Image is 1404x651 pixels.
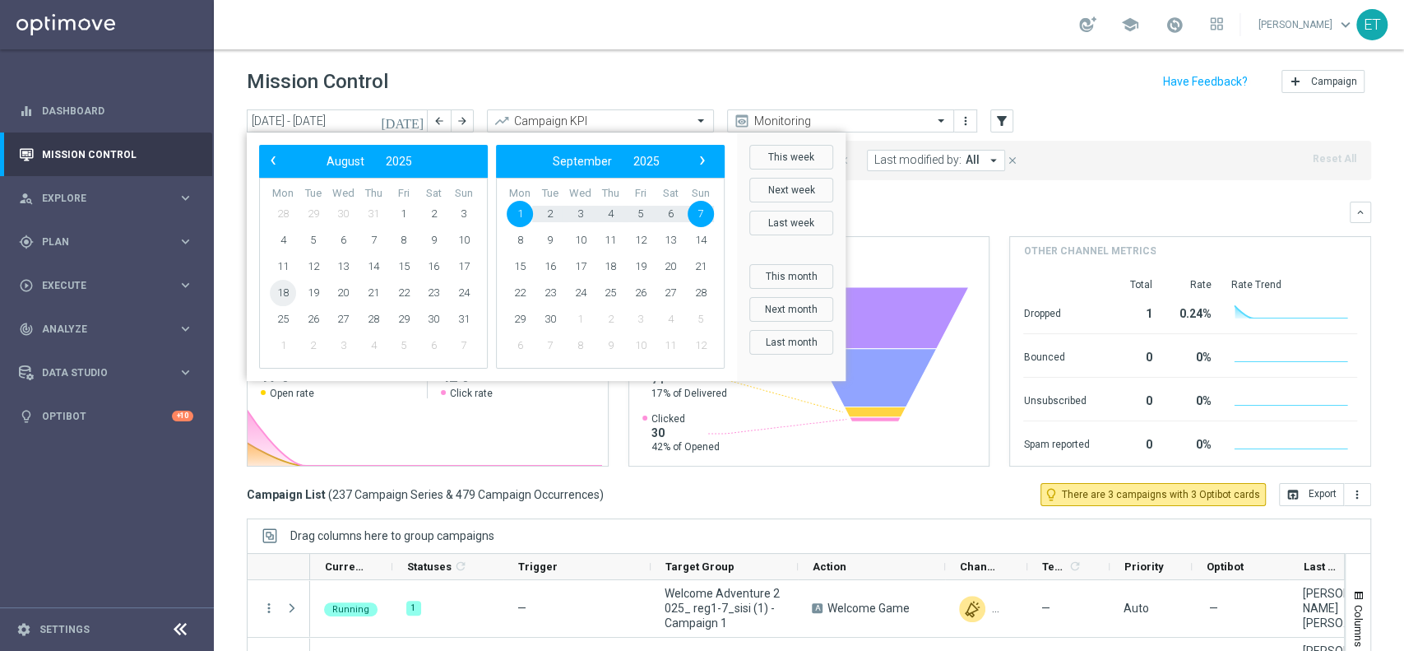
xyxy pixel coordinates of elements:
span: Drag columns here to group campaigns [290,529,494,542]
i: keyboard_arrow_right [178,190,193,206]
button: [DATE] [378,109,428,134]
button: Next week [749,178,833,202]
bs-datepicker-navigation-view: ​ ​ ​ [263,151,475,172]
input: Have Feedback? [1163,76,1248,87]
span: 6 [507,332,533,359]
span: Welcome Adventure 2025_ reg1-7_sisi (1) - Campaign 1 [665,586,784,630]
span: Target Group [665,560,734,573]
span: 15 [391,253,417,280]
span: 19 [300,280,327,306]
span: Open rate [270,387,314,400]
i: trending_up [493,113,510,129]
span: 19 [628,253,654,280]
span: 2 [420,201,447,227]
span: 8 [567,332,593,359]
bs-datepicker-navigation-view: ​ ​ ​ [500,151,712,172]
span: — [1041,601,1050,616]
span: 29 [507,306,533,332]
div: 0% [1171,430,1211,456]
span: 29 [300,201,327,227]
th: weekday [388,187,419,201]
span: Auto [1124,602,1149,615]
span: school [1121,16,1139,34]
span: 5 [688,306,714,332]
i: refresh [1068,560,1082,573]
span: 15 [507,253,533,280]
button: arrow_back [428,109,451,133]
span: 30 [651,425,720,440]
i: filter_alt [994,114,1009,128]
span: ) [600,487,604,502]
div: Plan [19,235,178,249]
button: more_vert [957,111,974,131]
span: 4 [657,306,683,332]
span: 2 [597,306,623,332]
div: equalizer Dashboard [18,105,194,118]
span: 6 [420,332,447,359]
div: Optibot [19,394,193,438]
span: ‹ [262,150,284,171]
span: 5 [391,332,417,359]
i: keyboard_arrow_right [178,365,193,380]
span: Explore [42,193,178,203]
span: 4 [270,227,296,253]
span: 1 [391,201,417,227]
span: 7 [451,332,477,359]
span: 7 [360,227,387,253]
i: equalizer [19,104,34,119]
span: Welcome Game [827,601,910,616]
th: weekday [595,187,626,201]
div: Spam reported [1023,430,1089,456]
span: 31 [451,306,477,332]
colored-tag: Running [324,601,378,616]
span: 17 [567,253,593,280]
div: Row Groups [290,529,494,542]
span: Execute [42,281,178,291]
a: Mission Control [42,133,193,176]
span: 5 [628,201,654,227]
button: lightbulb_outline There are 3 campaigns with 3 Optibot cards [1040,483,1266,506]
span: 1 [270,332,296,359]
button: person_search Explore keyboard_arrow_right [18,192,194,205]
button: open_in_browser Export [1279,483,1344,506]
th: weekday [328,187,359,201]
span: 21 [688,253,714,280]
th: weekday [299,187,329,201]
span: 18 [597,253,623,280]
span: ( [328,487,332,502]
span: 30 [420,306,447,332]
span: 26 [300,306,327,332]
button: gps_fixed Plan keyboard_arrow_right [18,235,194,249]
span: Analyze [42,324,178,334]
img: In-app Inbox [992,596,1018,622]
span: 31 [360,201,387,227]
div: Mission Control [19,133,193,176]
button: Last modified by: All arrow_drop_down [867,150,1005,171]
i: lightbulb [19,409,34,424]
span: 24 [567,280,593,306]
span: 28 [360,306,387,332]
span: 7 [688,201,714,227]
span: 2 [300,332,327,359]
i: arrow_drop_down [986,153,1001,168]
div: Unsubscribed [1023,386,1089,412]
div: Execute [19,278,178,293]
span: — [517,602,526,615]
span: Columns [1352,605,1365,647]
span: 14 [360,253,387,280]
th: weekday [535,187,566,201]
button: keyboard_arrow_down [1350,202,1371,223]
button: play_circle_outline Execute keyboard_arrow_right [18,279,194,292]
span: 1 [567,306,593,332]
span: 17% of Delivered [651,387,727,400]
i: refresh [454,560,467,573]
span: 237 Campaign Series & 479 Campaign Occurrences [332,487,600,502]
th: weekday [685,187,716,201]
i: gps_fixed [19,235,34,249]
button: Last week [749,211,833,235]
span: 16 [537,253,563,280]
i: open_in_browser [1286,488,1300,501]
span: Current Status [325,560,364,573]
span: 13 [330,253,356,280]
